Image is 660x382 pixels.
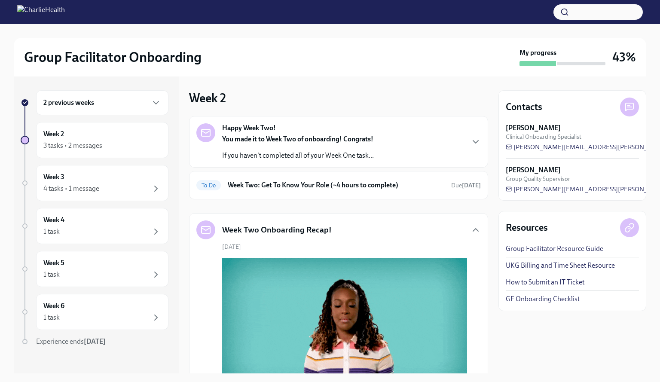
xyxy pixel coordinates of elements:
[222,243,241,251] span: [DATE]
[506,175,570,183] span: Group Quality Supervisor
[21,165,168,201] a: Week 34 tasks • 1 message
[506,123,561,133] strong: [PERSON_NAME]
[228,180,444,190] h6: Week Two: Get To Know Your Role (~4 hours to complete)
[451,182,481,189] span: Due
[506,101,542,113] h4: Contacts
[21,208,168,244] a: Week 41 task
[506,294,580,304] a: GF Onboarding Checklist
[36,337,106,345] span: Experience ends
[36,90,168,115] div: 2 previous weeks
[451,181,481,189] span: September 16th, 2025 09:00
[21,251,168,287] a: Week 51 task
[519,48,556,58] strong: My progress
[43,215,64,225] h6: Week 4
[84,337,106,345] strong: [DATE]
[43,129,64,139] h6: Week 2
[43,258,64,268] h6: Week 5
[506,261,615,270] a: UKG Billing and Time Sheet Resource
[43,227,60,236] div: 1 task
[506,165,561,175] strong: [PERSON_NAME]
[21,122,168,158] a: Week 23 tasks • 2 messages
[462,182,481,189] strong: [DATE]
[43,141,102,150] div: 3 tasks • 2 messages
[43,313,60,322] div: 1 task
[222,135,373,143] strong: You made it to Week Two of onboarding! Congrats!
[43,172,64,182] h6: Week 3
[196,182,221,189] span: To Do
[24,49,202,66] h2: Group Facilitator Onboarding
[506,221,548,234] h4: Resources
[222,224,332,235] h5: Week Two Onboarding Recap!
[17,5,65,19] img: CharlieHealth
[43,184,99,193] div: 4 tasks • 1 message
[506,278,584,287] a: How to Submit an IT Ticket
[189,90,226,106] h3: Week 2
[506,244,603,254] a: Group Facilitator Resource Guide
[196,178,481,192] a: To DoWeek Two: Get To Know Your Role (~4 hours to complete)Due[DATE]
[43,98,94,107] h6: 2 previous weeks
[506,133,581,141] span: Clinical Onboarding Specialist
[21,294,168,330] a: Week 61 task
[612,49,636,65] h3: 43%
[43,270,60,279] div: 1 task
[222,151,374,160] p: If you haven't completed all of your Week One task...
[43,301,64,311] h6: Week 6
[222,123,276,133] strong: Happy Week Two!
